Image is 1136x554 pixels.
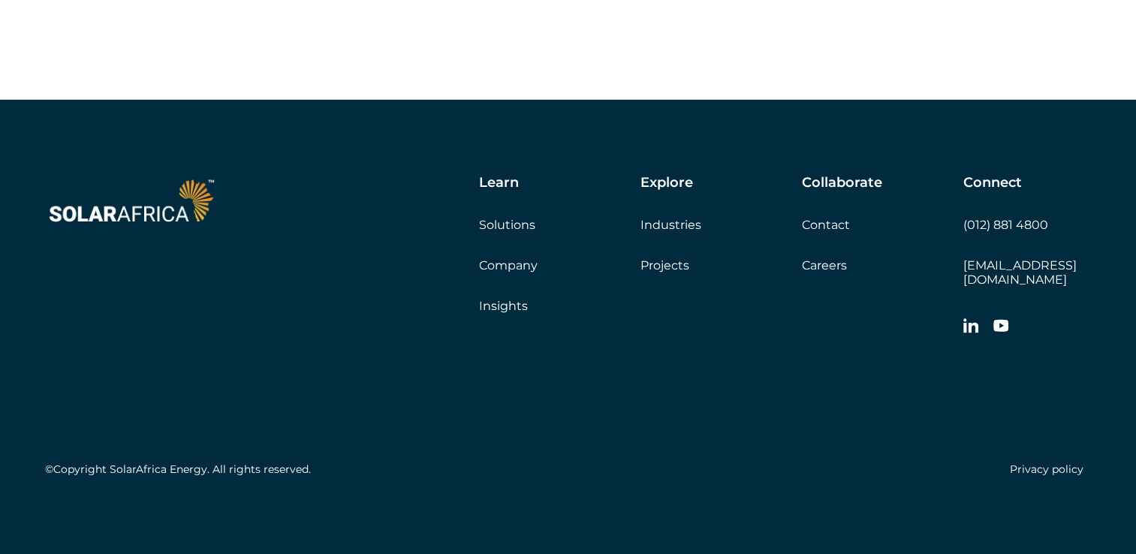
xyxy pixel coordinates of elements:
a: Insights [479,299,528,313]
a: Solutions [479,218,535,232]
a: Careers [802,258,847,272]
h5: Explore [640,175,693,191]
h5: ©Copyright SolarAfrica Energy. All rights reserved. [45,463,311,476]
a: (012) 881 4800 [963,218,1048,232]
a: Contact [802,218,850,232]
a: [EMAIL_ADDRESS][DOMAIN_NAME] [963,258,1077,287]
h5: Learn [479,175,519,191]
h5: Connect [963,175,1022,191]
a: Company [479,258,538,272]
h5: Collaborate [802,175,882,191]
a: Projects [640,258,689,272]
a: Privacy policy [1010,462,1083,476]
a: Industries [640,218,701,232]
